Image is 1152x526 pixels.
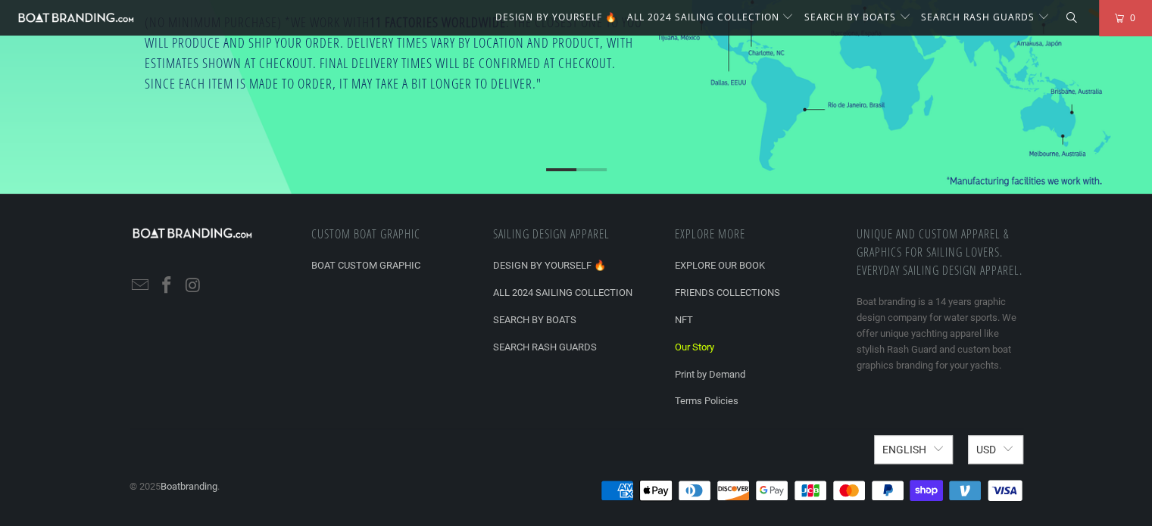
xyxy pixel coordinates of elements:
span: SEARCH RASH GUARDS [921,11,1035,23]
h6: (NO MINIMUM PURCHASE) *We work with . The closest one to you will produce and ship your order. De... [145,6,645,98]
span: DESIGN BY YOURSELF 🔥 [495,11,617,23]
a: ALL 2024 SAILING COLLECTION [493,287,632,298]
span: SEARCH BY BOATS [804,11,896,23]
li: Page dot 1 [546,168,576,171]
span: USD [976,444,996,456]
a: FRIENDS COLLECTIONS [675,287,780,298]
button: USD [968,435,1022,464]
a: Print by Demand [675,369,745,380]
a: Boatbranding on Instagram [182,276,204,296]
span: 0 [1124,10,1136,26]
a: BOAT CUSTOM GRAPHIC [311,260,420,271]
a: Email Boatbranding [130,276,152,296]
span: ALL 2024 SAILING COLLECTION [626,11,779,23]
a: Search [1050,10,1095,26]
p: © 2025 . [130,464,220,495]
a: SEARCH BY BOATS [493,314,576,325]
a: Terms Policies [675,395,738,406]
a: DESIGN BY YOURSELF 🔥 [493,260,606,271]
li: Page dot 2 [576,168,607,171]
button: English [874,435,953,464]
a: Our Story [675,341,714,353]
a: NFT [675,314,693,325]
a: Boatbranding [161,481,217,492]
a: EXPLORE OUR BOOK [675,260,765,271]
a: SEARCH RASH GUARDS [493,341,597,353]
img: Boatbranding [15,10,136,24]
a: Boatbranding on Facebook [155,276,178,296]
p: Boat branding is a 14 years graphic design company for water sports. We offer unique yachting app... [857,294,1023,373]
